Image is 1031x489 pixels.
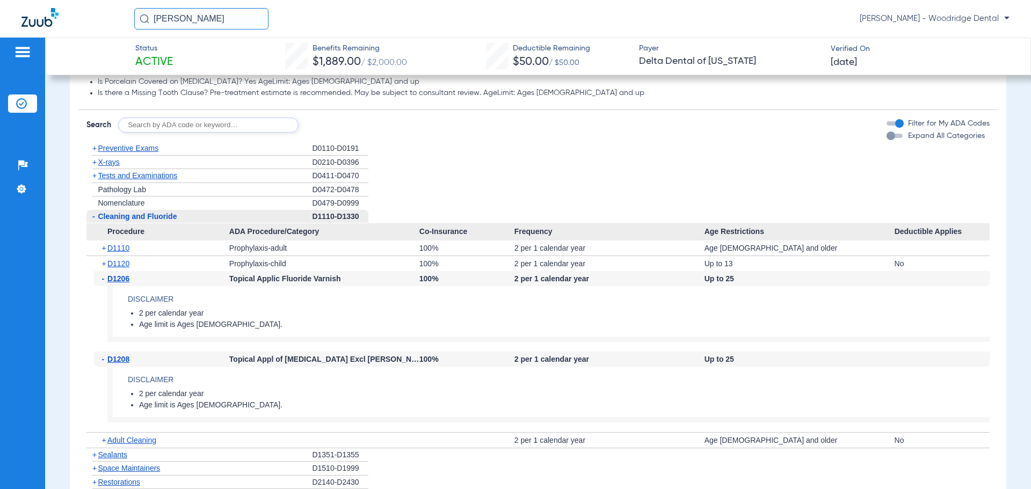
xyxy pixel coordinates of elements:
[98,77,989,87] li: Is Porcelain Covered on [MEDICAL_DATA]? Yes AgeLimit: Ages [DEMOGRAPHIC_DATA] and up
[101,433,107,448] span: +
[86,120,111,130] span: Search
[549,59,579,67] span: / $50.00
[639,55,822,68] span: Delta Dental of [US_STATE]
[92,171,97,180] span: +
[101,256,107,271] span: +
[98,89,989,98] li: Is there a Missing Tooth Clause? Pre-treatment estimate is recommended. May be subject to consult...
[92,478,97,486] span: +
[92,158,97,166] span: +
[419,256,514,271] div: 100%
[139,400,990,410] li: Age limit is Ages [DEMOGRAPHIC_DATA].
[513,43,590,54] span: Deductible Remaining
[101,240,107,256] span: +
[92,144,97,152] span: +
[98,171,177,180] span: Tests and Examinations
[98,158,119,166] span: X-rays
[98,185,146,194] span: Pathology Lab
[101,271,107,286] span: -
[98,199,144,207] span: Nomenclature
[118,118,299,133] input: Search by ADA code or keyword…
[128,294,990,305] h4: Disclaimer
[229,271,419,286] div: Topical Applic Fluoride Varnish
[312,210,368,224] div: D1110-D1330
[419,223,514,240] span: Co-Insurance
[107,274,129,283] span: D1206
[135,55,173,70] span: Active
[514,352,705,367] div: 2 per 1 calendar year
[312,196,368,210] div: D0479-D0999
[14,46,31,59] img: hamburger-icon
[313,43,407,54] span: Benefits Remaining
[229,256,419,271] div: Prophylaxis-child
[229,223,419,240] span: ADA Procedure/Category
[895,223,990,240] span: Deductible Applies
[705,223,895,240] span: Age Restrictions
[514,223,705,240] span: Frequency
[92,464,97,472] span: +
[135,43,173,54] span: Status
[229,352,419,367] div: Topical Appl of [MEDICAL_DATA] Excl [PERSON_NAME]
[98,212,177,221] span: Cleaning and Fluoride
[705,352,895,367] div: Up to 25
[908,132,985,140] span: Expand All Categories
[312,169,368,183] div: D0411-D0470
[312,156,368,170] div: D0210-D0396
[705,256,895,271] div: Up to 13
[92,212,95,221] span: -
[98,450,127,459] span: Sealants
[860,13,1010,24] span: [PERSON_NAME] - Woodridge Dental
[139,389,990,399] li: 2 per calendar year
[514,240,705,256] div: 2 per 1 calendar year
[86,223,229,240] span: Procedure
[107,244,129,252] span: D1110
[705,271,895,286] div: Up to 25
[831,56,857,69] span: [DATE]
[419,240,514,256] div: 100%
[419,271,514,286] div: 100%
[107,436,156,444] span: Adult Cleaning
[514,256,705,271] div: 2 per 1 calendar year
[361,59,407,67] span: / $2,000.00
[514,433,705,448] div: 2 per 1 calendar year
[139,320,990,330] li: Age limit is Ages [DEMOGRAPHIC_DATA].
[107,259,129,268] span: D1120
[313,56,361,68] span: $1,889.00
[312,142,368,156] div: D0110-D0191
[128,374,990,385] h4: Disclaimer
[514,271,705,286] div: 2 per 1 calendar year
[895,433,990,448] div: No
[134,8,268,30] input: Search for patients
[101,352,107,367] span: -
[229,240,419,256] div: Prophylaxis-adult
[831,43,1013,55] span: Verified On
[312,448,368,462] div: D1351-D1355
[639,43,822,54] span: Payer
[107,355,129,363] span: D1208
[92,450,97,459] span: +
[705,240,895,256] div: Age [DEMOGRAPHIC_DATA] and older
[906,118,990,129] label: Filter for My ADA Codes
[98,464,160,472] span: Space Maintainers
[98,144,158,152] span: Preventive Exams
[140,14,149,24] img: Search Icon
[139,309,990,318] li: 2 per calendar year
[312,183,368,197] div: D0472-D0478
[513,56,549,68] span: $50.00
[312,462,368,476] div: D1510-D1999
[895,256,990,271] div: No
[98,478,140,486] span: Restorations
[705,433,895,448] div: Age [DEMOGRAPHIC_DATA] and older
[21,8,59,27] img: Zuub Logo
[419,352,514,367] div: 100%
